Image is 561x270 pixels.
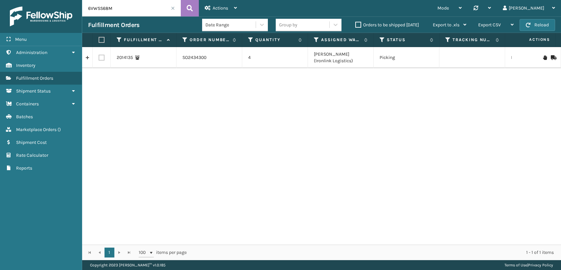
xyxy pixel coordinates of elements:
[105,248,114,257] a: 1
[16,88,51,94] span: Shipment Status
[139,248,187,257] span: items per page
[520,19,555,31] button: Reload
[504,260,553,270] div: |
[279,21,297,28] div: Group by
[242,47,308,68] td: 4
[16,127,57,132] span: Marketplace Orders
[10,7,72,26] img: logo
[196,249,554,256] div: 1 - 1 of 1 items
[374,47,439,68] td: Picking
[508,34,554,45] span: Actions
[90,260,166,270] p: Copyright 2023 [PERSON_NAME]™ v 1.0.185
[543,55,547,60] i: On Hold
[321,37,361,43] label: Assigned Warehouse
[355,22,419,28] label: Orders to be shipped [DATE]
[16,50,47,55] span: Administration
[16,140,47,145] span: Shipment Cost
[433,22,459,28] span: Export to .xls
[213,5,228,11] span: Actions
[387,37,427,43] label: Status
[16,165,32,171] span: Reports
[528,263,553,267] a: Privacy Policy
[16,63,35,68] span: Inventory
[308,47,374,68] td: [PERSON_NAME] (Ironlink Logistics)
[58,127,61,132] span: ( )
[139,249,149,256] span: 100
[551,55,555,60] i: Mark as Shipped
[16,75,53,81] span: Fulfillment Orders
[15,37,27,42] span: Menu
[437,5,449,11] span: Mode
[205,21,256,28] div: Date Range
[504,263,527,267] a: Terms of Use
[88,21,139,29] h3: Fulfillment Orders
[16,114,33,120] span: Batches
[190,37,229,43] label: Order Number
[124,37,164,43] label: Fulfillment Order Id
[16,101,39,107] span: Containers
[117,54,133,61] a: 2014135
[453,37,492,43] label: Tracking Number
[182,54,206,61] a: SO2434300
[478,22,501,28] span: Export CSV
[255,37,295,43] label: Quantity
[16,152,48,158] span: Rate Calculator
